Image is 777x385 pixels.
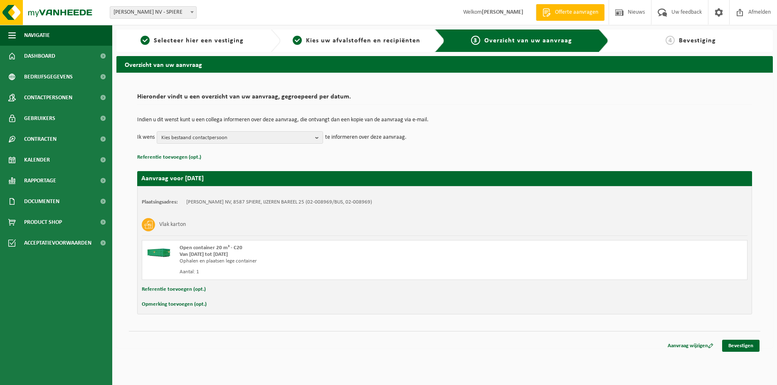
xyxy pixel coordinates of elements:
[24,233,91,253] span: Acceptatievoorwaarden
[154,37,244,44] span: Selecteer hier een vestiging
[24,150,50,170] span: Kalender
[24,46,55,66] span: Dashboard
[161,132,312,144] span: Kies bestaand contactpersoon
[137,152,201,163] button: Referentie toevoegen (opt.)
[159,218,186,231] h3: Vlak karton
[110,6,197,19] span: VINCENT SHEPPARD NV - SPIERE
[536,4,604,21] a: Offerte aanvragen
[137,117,752,123] p: Indien u dit wenst kunt u een collega informeren over deze aanvraag, die ontvangt dan een kopie v...
[325,131,407,144] p: te informeren over deze aanvraag.
[679,37,716,44] span: Bevestiging
[141,175,204,182] strong: Aanvraag voor [DATE]
[24,87,72,108] span: Contactpersonen
[24,108,55,129] span: Gebruikers
[471,36,480,45] span: 3
[24,66,73,87] span: Bedrijfsgegevens
[142,199,178,205] strong: Plaatsingsadres:
[661,340,720,352] a: Aanvraag wijzigen
[24,191,59,212] span: Documenten
[141,36,150,45] span: 1
[666,36,675,45] span: 4
[285,36,428,46] a: 2Kies uw afvalstoffen en recipiënten
[180,252,228,257] strong: Van [DATE] tot [DATE]
[137,131,155,144] p: Ik wens
[110,7,196,18] span: VINCENT SHEPPARD NV - SPIERE
[157,131,323,144] button: Kies bestaand contactpersoon
[137,93,752,105] h2: Hieronder vindt u een overzicht van uw aanvraag, gegroepeerd per datum.
[24,212,62,233] span: Product Shop
[24,170,56,191] span: Rapportage
[116,56,773,72] h2: Overzicht van uw aanvraag
[482,9,523,15] strong: [PERSON_NAME]
[722,340,760,352] a: Bevestigen
[553,8,600,17] span: Offerte aanvragen
[142,299,207,310] button: Opmerking toevoegen (opt.)
[142,284,206,295] button: Referentie toevoegen (opt.)
[186,199,372,206] td: [PERSON_NAME] NV, 8587 SPIERE, IJZEREN BAREEL 25 (02-008969/BUS, 02-008969)
[24,25,50,46] span: Navigatie
[24,129,57,150] span: Contracten
[180,269,478,275] div: Aantal: 1
[484,37,572,44] span: Overzicht van uw aanvraag
[146,245,171,257] img: HK-XC-20-GN-00.png
[293,36,302,45] span: 2
[121,36,264,46] a: 1Selecteer hier een vestiging
[180,245,242,250] span: Open container 20 m³ - C20
[180,258,478,265] div: Ophalen en plaatsen lege container
[306,37,420,44] span: Kies uw afvalstoffen en recipiënten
